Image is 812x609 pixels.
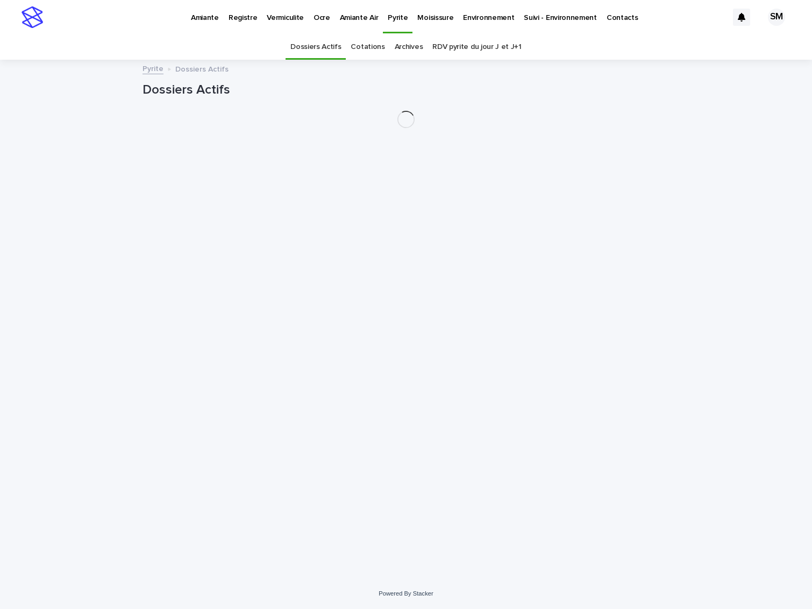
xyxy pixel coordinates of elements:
[22,6,43,28] img: stacker-logo-s-only.png
[395,34,423,60] a: Archives
[768,9,785,26] div: SM
[143,62,163,74] a: Pyrite
[175,62,229,74] p: Dossiers Actifs
[432,34,522,60] a: RDV pyrite du jour J et J+1
[351,34,384,60] a: Cotations
[143,82,669,98] h1: Dossiers Actifs
[290,34,341,60] a: Dossiers Actifs
[379,590,433,597] a: Powered By Stacker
